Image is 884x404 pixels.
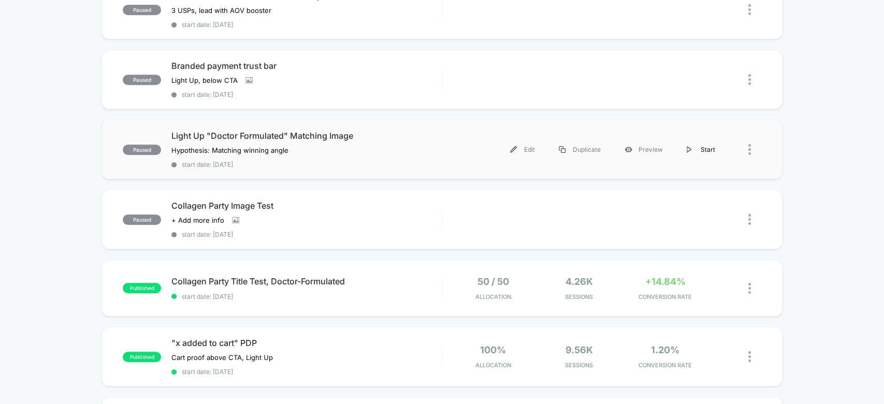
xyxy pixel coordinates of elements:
[613,138,675,161] div: Preview
[687,146,692,153] img: menu
[123,352,161,362] span: published
[171,200,441,211] span: Collagen Party Image Test
[171,61,441,71] span: Branded payment trust bar
[651,344,679,355] span: 1.20%
[171,338,441,348] span: "x added to cart" PDP
[559,146,566,153] img: menu
[123,283,161,293] span: published
[171,146,288,154] span: Hypothesis: Matching winning angle
[171,216,224,224] span: + Add more info
[171,276,441,286] span: Collagen Party Title Test, Doctor-Formulated
[566,344,593,355] span: 9.56k
[171,131,441,141] span: Light Up "Doctor Formulated" Matching Image
[123,145,161,155] span: paused
[171,76,238,84] span: Light Up, below CTA
[171,353,273,362] span: Cart proof above CTA, Light Up
[475,362,511,369] span: Allocation
[748,283,751,294] img: close
[171,368,441,376] span: start date: [DATE]
[625,362,705,369] span: CONVERSION RATE
[547,138,613,161] div: Duplicate
[123,214,161,225] span: paused
[748,74,751,85] img: close
[539,362,619,369] span: Sessions
[625,293,705,300] span: CONVERSION RATE
[566,276,593,287] span: 4.26k
[498,138,547,161] div: Edit
[477,276,509,287] span: 50 / 50
[171,6,271,15] span: 3 USPs, lead with AOV booster
[171,293,441,300] span: start date: [DATE]
[510,146,517,153] img: menu
[171,161,441,168] span: start date: [DATE]
[645,276,685,287] span: +14.84%
[171,230,441,238] span: start date: [DATE]
[748,351,751,362] img: close
[480,344,506,355] span: 100%
[123,75,161,85] span: paused
[748,4,751,15] img: close
[675,138,727,161] div: Start
[475,293,511,300] span: Allocation
[748,214,751,225] img: close
[539,293,619,300] span: Sessions
[123,5,161,15] span: paused
[171,91,441,98] span: start date: [DATE]
[171,21,441,28] span: start date: [DATE]
[748,144,751,155] img: close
